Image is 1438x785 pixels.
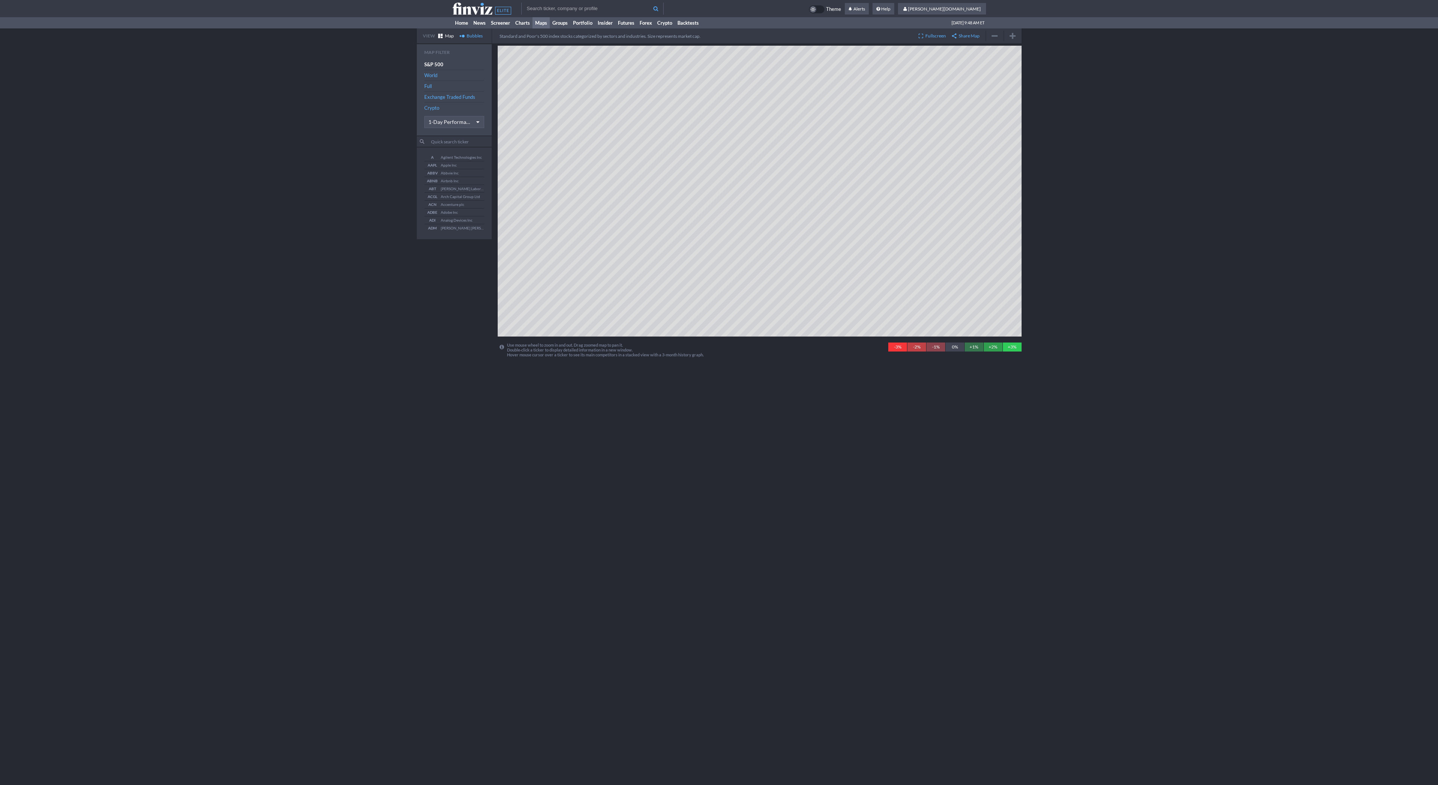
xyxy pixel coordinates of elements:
[424,185,484,192] button: ABT[PERSON_NAME] Laboratories
[521,3,664,15] input: Search ticker, company or profile
[424,116,484,128] button: Data type
[873,3,894,15] a: Help
[441,225,484,231] span: [PERSON_NAME] [PERSON_NAME] Midland Co
[452,17,471,28] a: Home
[488,17,513,28] a: Screener
[907,343,926,352] div: -2%
[441,177,459,184] span: Airbnb Inc
[424,162,441,168] span: AAPL
[421,136,492,147] input: Quick search ticker
[655,17,675,28] a: Crypto
[949,31,983,41] button: Share Map
[984,343,1002,352] div: +2%
[424,209,441,216] span: ADBE
[424,103,484,113] a: Crypto
[500,343,888,357] div: Use mouse wheel to zoom in and out. Drag zoomed map to pan it. Double‑click a ticker to display d...
[952,17,985,28] span: [DATE] 9:48 AM ET
[424,81,484,91] a: Full
[637,17,655,28] a: Forex
[467,32,483,40] span: Bubbles
[441,217,473,223] span: Analog Devices Inc
[888,343,907,352] div: -3%
[550,17,570,28] a: Groups
[500,33,701,39] p: Standard and Poor's 500 index stocks categorized by sectors and industries. Size represents marke...
[424,224,484,232] button: ADM[PERSON_NAME] [PERSON_NAME] Midland Co
[615,17,637,28] a: Futures
[424,177,484,185] button: ABNBAirbnb Inc
[898,3,986,15] a: [PERSON_NAME][DOMAIN_NAME]
[441,209,458,216] span: Adobe Inc
[424,177,441,184] span: ABNB
[675,17,701,28] a: Backtests
[424,217,441,223] span: ADI
[441,185,484,192] span: [PERSON_NAME] Laboratories
[424,225,441,231] span: ADM
[441,162,457,168] span: Apple Inc
[428,118,473,126] span: 1-Day Performance
[424,193,441,200] span: ACGL
[946,343,964,352] div: 0%
[424,209,484,216] button: ADBEAdobe Inc
[441,154,482,161] span: Agilent Technologies Inc
[424,49,484,56] h2: Map Filter
[441,193,480,200] span: Arch Capital Group Ltd
[513,17,533,28] a: Charts
[471,17,488,28] a: News
[441,201,464,208] span: Accenture plc
[965,343,983,352] div: +1%
[445,32,454,40] span: Map
[826,5,841,13] span: Theme
[424,59,484,70] a: S&P 500
[916,31,949,41] button: Fullscreen
[441,170,459,176] span: Abbvie Inc
[424,193,484,200] button: ACGLArch Capital Group Ltd
[925,32,946,40] span: Fullscreen
[424,70,484,80] a: World
[533,17,550,28] a: Maps
[424,201,441,208] span: ACN
[1003,343,1022,352] div: +3%
[926,343,945,352] div: -1%
[595,17,615,28] a: Insider
[845,3,869,15] a: Alerts
[424,154,441,161] span: A
[423,32,435,40] h2: View
[424,169,484,177] button: ABBVAbbvie Inc
[424,153,484,161] button: AAgilent Technologies Inc
[570,17,595,28] a: Portfolio
[424,170,441,176] span: ABBV
[424,92,484,102] a: Exchange Traded Funds
[457,31,486,41] a: Bubbles
[424,185,441,192] span: ABT
[424,216,484,224] button: ADIAnalog Devices Inc
[424,201,484,208] button: ACNAccenture plc
[959,32,980,40] span: Share Map
[435,31,457,41] a: Map
[809,5,841,13] a: Theme
[908,6,981,12] span: [PERSON_NAME][DOMAIN_NAME]
[424,161,484,169] button: AAPLApple Inc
